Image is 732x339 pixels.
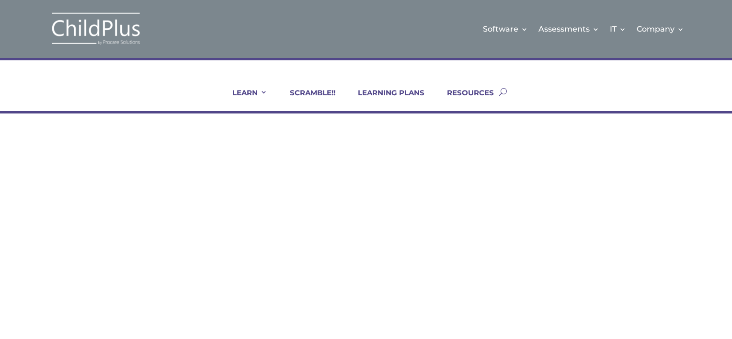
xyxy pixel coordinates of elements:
a: Company [637,10,684,48]
a: SCRAMBLE!! [278,88,335,111]
a: LEARN [220,88,267,111]
a: LEARNING PLANS [346,88,424,111]
a: IT [610,10,626,48]
a: RESOURCES [435,88,494,111]
a: Software [483,10,528,48]
a: Assessments [538,10,599,48]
